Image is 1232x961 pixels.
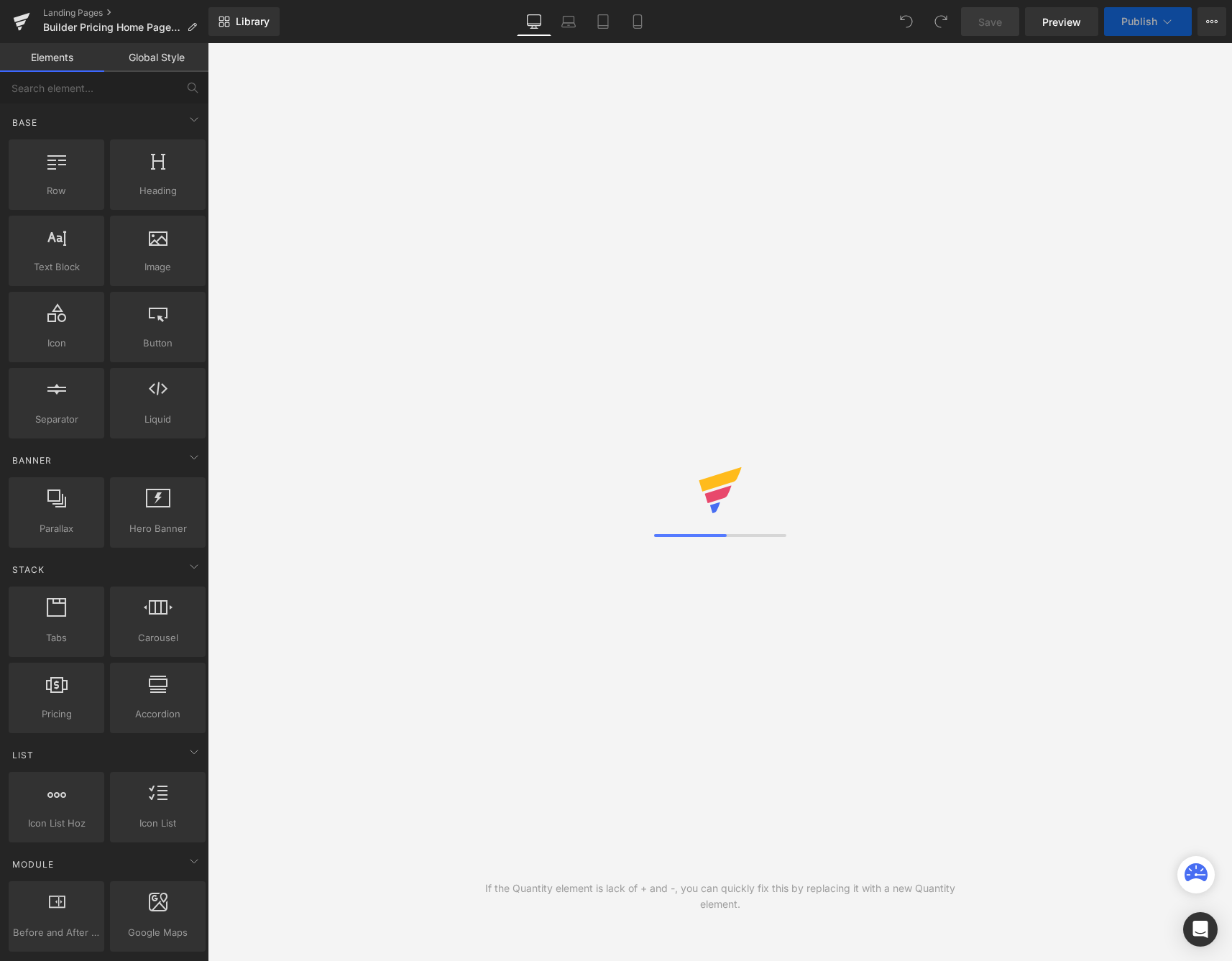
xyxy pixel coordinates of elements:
span: Pricing [13,707,100,722]
a: Landing Pages [43,7,208,19]
span: List [11,748,35,762]
span: Carousel [114,630,201,645]
a: New Library [208,7,280,36]
span: Builder Pricing Home Page 2.0 [43,22,181,33]
a: Mobile [620,7,655,36]
span: Heading [114,183,201,198]
span: Tabs [13,630,100,645]
div: If the Quantity element is lack of + and -, you can quickly fix this by replacing it with a new Q... [464,880,976,912]
a: Laptop [551,7,586,36]
span: Accordion [114,707,201,722]
button: More [1197,7,1226,36]
span: Save [978,14,1002,29]
button: Publish [1104,7,1192,36]
a: Global Style [104,43,208,72]
span: Image [114,259,201,275]
a: Desktop [517,7,551,36]
span: Publish [1121,16,1157,27]
span: Stack [11,563,46,576]
span: Row [13,183,100,198]
span: Preview [1042,14,1081,29]
div: Open Intercom Messenger [1183,912,1218,947]
button: Redo [927,7,955,36]
span: Liquid [114,412,201,427]
span: Icon [13,336,100,351]
span: Hero Banner [114,521,201,536]
span: Text Block [13,259,100,275]
span: Module [11,857,55,871]
a: Tablet [586,7,620,36]
span: Icon List Hoz [13,816,100,831]
span: Button [114,336,201,351]
span: Library [236,15,270,28]
span: Parallax [13,521,100,536]
span: Before and After Images [13,925,100,940]
a: Preview [1025,7,1098,36]
button: Undo [892,7,921,36]
span: Base [11,116,39,129]
span: Banner [11,454,53,467]
span: Google Maps [114,925,201,940]
span: Separator [13,412,100,427]
span: Icon List [114,816,201,831]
